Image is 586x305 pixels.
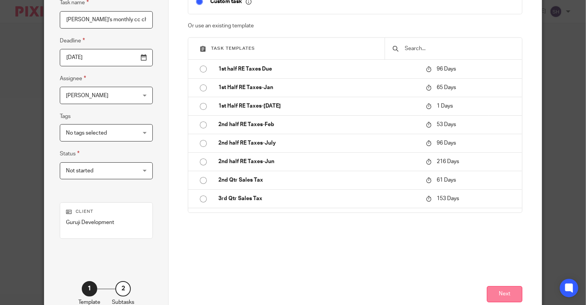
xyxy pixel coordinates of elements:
[218,139,418,147] p: 2nd half RE Taxes-July
[66,130,107,136] span: No tags selected
[218,102,418,110] p: 1st Half RE Taxes-[DATE]
[218,195,418,202] p: 3rd Qtr Sales Tax
[218,176,418,184] p: 2nd Qtr Sales Tax
[66,209,147,215] p: Client
[60,49,153,66] input: Use the arrow keys to pick a date
[437,103,453,109] span: 1 Days
[60,74,86,83] label: Assignee
[487,286,522,303] button: Next
[115,281,131,297] div: 2
[211,46,255,51] span: Task templates
[437,66,456,72] span: 96 Days
[60,36,85,45] label: Deadline
[437,85,456,90] span: 65 Days
[437,196,459,201] span: 153 Days
[60,149,79,158] label: Status
[218,65,418,73] p: 1st half RE Taxes Due
[82,281,97,297] div: 1
[188,22,522,30] p: Or use an existing template
[218,84,418,91] p: 1st Half RE Taxes-Jan
[218,121,418,128] p: 2nd half RE Taxes-Feb
[437,159,459,164] span: 216 Days
[66,168,93,174] span: Not started
[437,140,456,146] span: 96 Days
[404,44,514,53] input: Search...
[218,158,418,165] p: 2nd half RE Taxes-Jun
[60,113,71,120] label: Tags
[60,11,153,29] input: Task name
[437,177,456,183] span: 61 Days
[66,93,108,98] span: [PERSON_NAME]
[437,122,456,127] span: 53 Days
[66,219,147,226] p: Guruji Development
